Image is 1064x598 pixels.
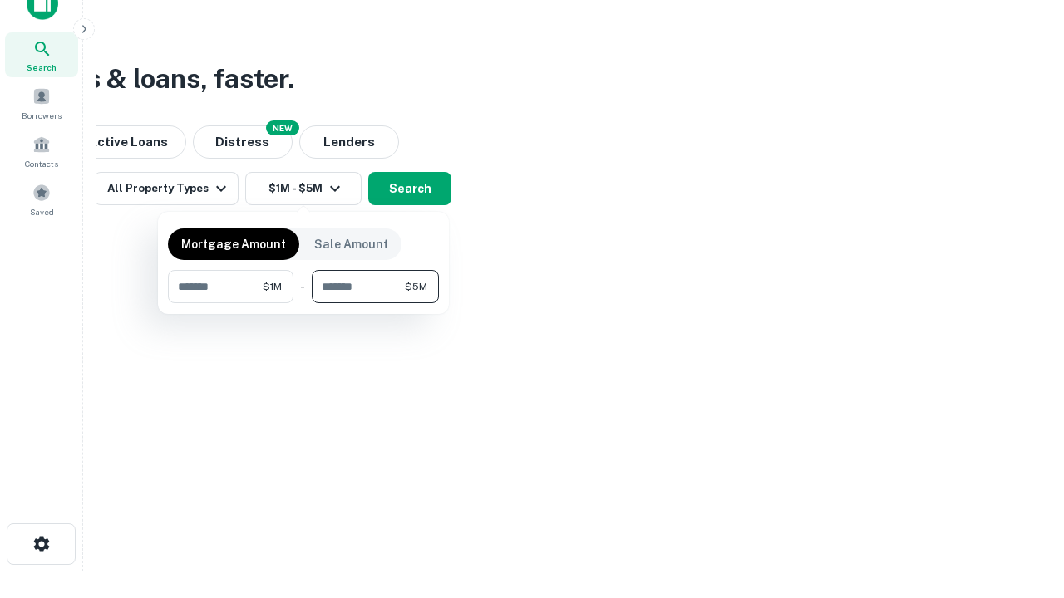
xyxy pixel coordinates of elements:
[181,235,286,253] p: Mortgage Amount
[981,465,1064,545] iframe: Chat Widget
[300,270,305,303] div: -
[405,279,427,294] span: $5M
[314,235,388,253] p: Sale Amount
[263,279,282,294] span: $1M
